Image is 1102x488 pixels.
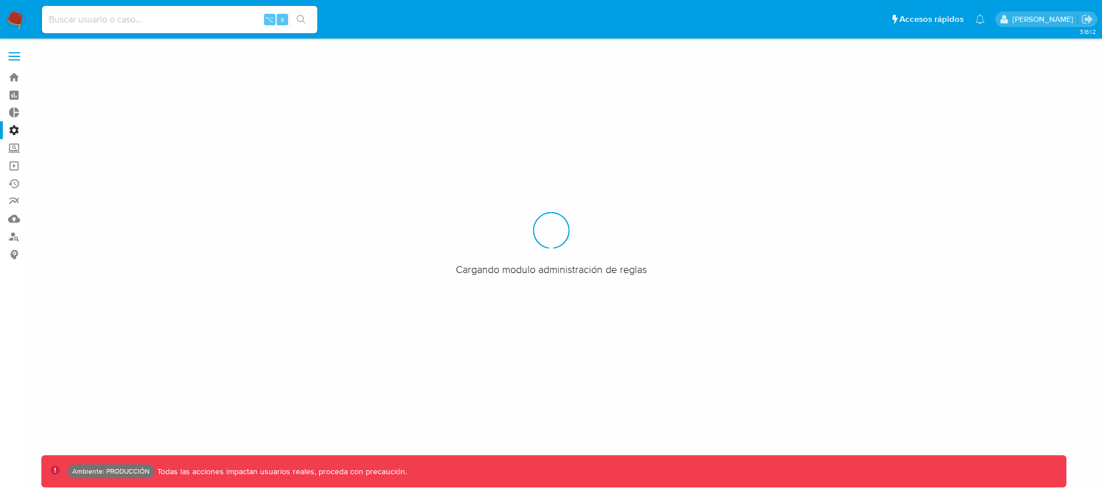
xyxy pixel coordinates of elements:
input: Buscar usuario o caso... [42,12,317,27]
span: s [281,14,284,25]
a: Salir [1081,13,1093,25]
a: Notificaciones [975,14,985,24]
p: Ambiente: PRODUCCIÓN [72,469,150,474]
button: search-icon [289,11,313,28]
p: Todas las acciones impactan usuarios reales, proceda con precaución. [154,466,407,477]
span: ⌥ [265,14,274,25]
span: Accesos rápidos [899,13,964,25]
span: Cargando modulo administración de reglas [456,262,647,276]
p: francisco.valenzuela@mercadolibre.com [1012,14,1077,25]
